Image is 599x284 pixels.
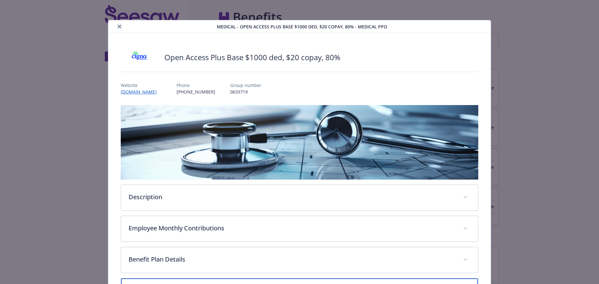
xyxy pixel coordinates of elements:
h2: Open Access Plus Base $1000 ded, $20 copay, 80% [164,52,340,63]
a: [DOMAIN_NAME] [121,89,162,95]
p: [PHONE_NUMBER] [177,89,215,95]
p: Description [129,192,456,202]
p: Benefit Plan Details [129,255,456,264]
img: banner [121,105,479,180]
div: Benefit Plan Details [121,247,478,273]
img: CIGNA [121,48,158,67]
div: Description [121,185,478,210]
p: 0633719 [230,89,261,95]
p: Website [121,82,162,89]
p: Phone [177,82,215,89]
p: Employee Monthly Contributions [129,224,456,233]
div: Employee Monthly Contributions [121,216,478,242]
button: close [116,23,123,30]
span: Medical - Open Access Plus Base $1000 ded, $20 copay, 80% - Medical PPO [217,23,387,30]
p: Group number [230,82,261,89]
